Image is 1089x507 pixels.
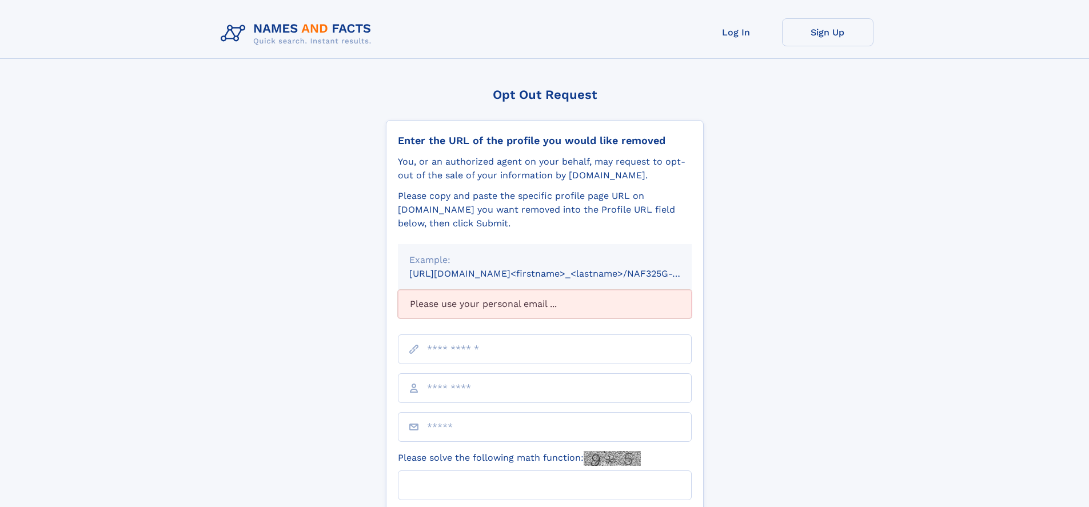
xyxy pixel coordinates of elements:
div: Enter the URL of the profile you would like removed [398,134,692,147]
div: Please use your personal email ... [398,290,692,318]
div: Please copy and paste the specific profile page URL on [DOMAIN_NAME] you want removed into the Pr... [398,189,692,230]
a: Log In [691,18,782,46]
a: Sign Up [782,18,873,46]
label: Please solve the following math function: [398,451,641,466]
img: Logo Names and Facts [216,18,381,49]
div: Opt Out Request [386,87,704,102]
div: Example: [409,253,680,267]
div: You, or an authorized agent on your behalf, may request to opt-out of the sale of your informatio... [398,155,692,182]
small: [URL][DOMAIN_NAME]<firstname>_<lastname>/NAF325G-xxxxxxxx [409,268,713,279]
